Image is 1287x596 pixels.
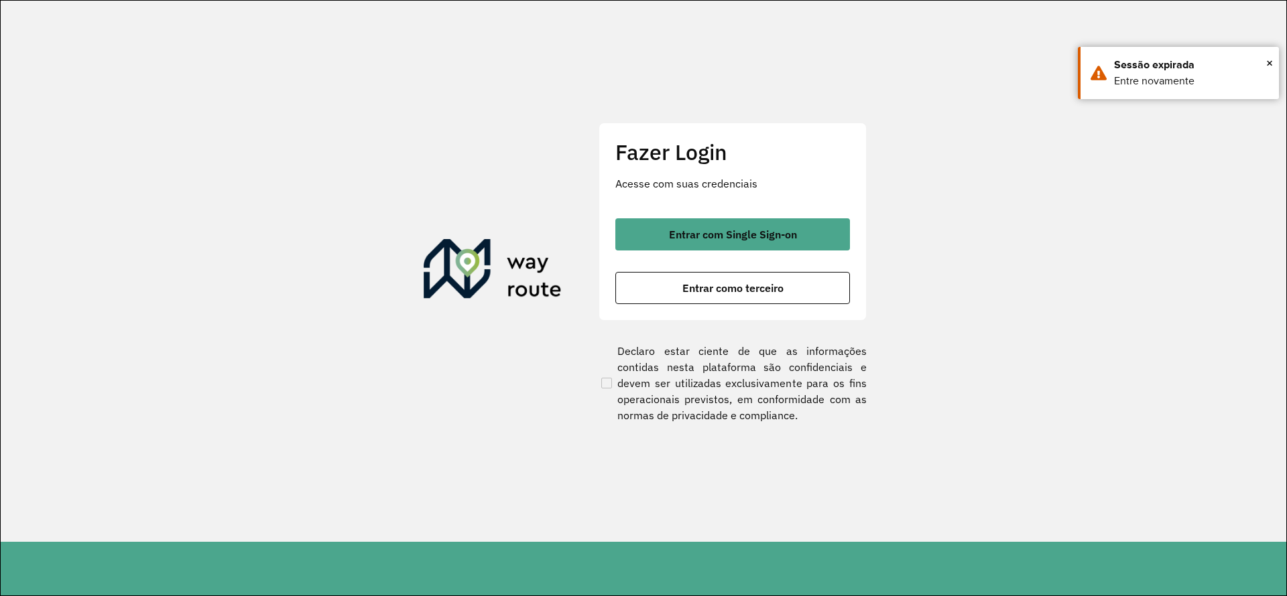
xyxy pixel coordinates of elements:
[424,239,562,303] img: Roteirizador AmbevTech
[669,229,797,240] span: Entrar com Single Sign-on
[615,175,850,192] p: Acesse com suas credenciais
[1114,73,1269,89] div: Entre novamente
[1114,57,1269,73] div: Sessão expirada
[1266,53,1273,73] span: ×
[1266,53,1273,73] button: Close
[682,283,784,293] span: Entrar como terceiro
[615,139,850,165] h2: Fazer Login
[599,343,867,423] label: Declaro estar ciente de que as informações contidas nesta plataforma são confidenciais e devem se...
[615,218,850,250] button: button
[615,272,850,304] button: button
